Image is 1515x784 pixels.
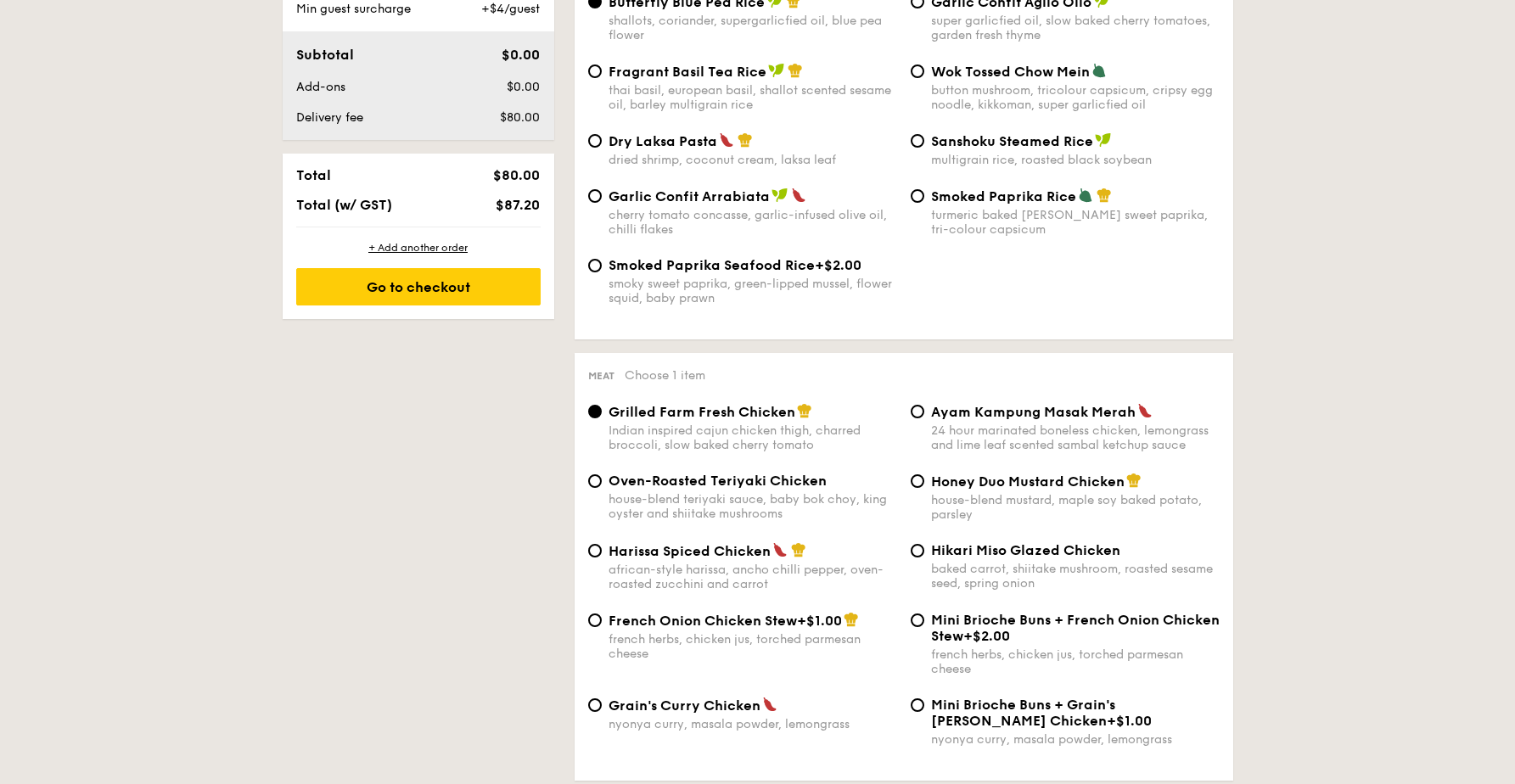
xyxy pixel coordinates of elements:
span: Dry Laksa Pasta [609,133,717,149]
div: baked carrot, shiitake mushroom, roasted sesame seed, spring onion [931,562,1220,591]
img: icon-vegan.f8ff3823.svg [772,188,788,203]
img: icon-vegan.f8ff3823.svg [768,63,785,78]
input: Grilled Farm Fresh ChickenIndian inspired cajun chicken thigh, charred broccoli, slow baked cherr... [588,405,602,418]
img: icon-chef-hat.a58ddaea.svg [738,132,753,148]
span: Garlic Confit Arrabiata [609,188,770,204]
div: button mushroom, tricolour capsicum, cripsy egg noodle, kikkoman, super garlicfied oil [931,83,1220,112]
input: Grain's Curry Chickennyonya curry, masala powder, lemongrass [588,698,602,712]
span: Fragrant Basil Tea Rice [609,64,766,80]
input: Garlic Confit Arrabiatacherry tomato concasse, garlic-infused olive oil, chilli flakes [588,189,602,203]
span: +$2.00 [815,257,861,273]
span: $0.00 [502,47,540,63]
div: cherry tomato concasse, garlic-infused olive oil, chilli flakes [609,208,897,237]
span: Choose 1 item [625,368,705,383]
input: Hikari Miso Glazed Chickenbaked carrot, shiitake mushroom, roasted sesame seed, spring onion [911,544,924,557]
span: Meat [588,370,614,382]
img: icon-spicy.37a8142b.svg [719,132,734,148]
div: + Add another order [296,241,541,255]
img: icon-spicy.37a8142b.svg [1137,403,1153,418]
span: +$1.00 [797,613,842,629]
span: Sanshoku Steamed Rice [931,133,1093,149]
span: +$1.00 [1107,713,1152,729]
div: dried shrimp, coconut cream, laksa leaf [609,153,897,167]
div: 24 hour marinated boneless chicken, lemongrass and lime leaf scented sambal ketchup sauce [931,423,1220,452]
span: Delivery fee [296,110,363,125]
span: Oven-Roasted Teriyaki Chicken [609,473,827,489]
input: Mini Brioche Buns + Grain's [PERSON_NAME] Chicken+$1.00nyonya curry, masala powder, lemongrass [911,698,924,712]
span: Total [296,167,331,183]
input: French Onion Chicken Stew+$1.00french herbs, chicken jus, torched parmesan cheese [588,613,602,627]
div: french herbs, chicken jus, torched parmesan cheese [931,647,1220,676]
div: house-blend teriyaki sauce, baby bok choy, king oyster and shiitake mushrooms [609,492,897,521]
input: Fragrant Basil Tea Ricethai basil, european basil, shallot scented sesame oil, barley multigrain ... [588,64,602,78]
span: Add-ons [296,80,345,94]
img: icon-vegan.f8ff3823.svg [1095,132,1112,148]
div: nyonya curry, masala powder, lemongrass [931,732,1220,747]
img: icon-vegetarian.fe4039eb.svg [1078,188,1093,203]
span: Mini Brioche Buns + Grain's [PERSON_NAME] Chicken [931,697,1115,729]
img: icon-spicy.37a8142b.svg [772,542,788,557]
input: Ayam Kampung Masak Merah24 hour marinated boneless chicken, lemongrass and lime leaf scented samb... [911,405,924,418]
span: +$4/guest [481,2,540,16]
div: Go to checkout [296,268,541,305]
input: Honey Duo Mustard Chickenhouse-blend mustard, maple soy baked potato, parsley [911,474,924,488]
img: icon-chef-hat.a58ddaea.svg [788,63,803,78]
span: Ayam Kampung Masak Merah [931,404,1136,420]
span: Smoked Paprika Seafood Rice [609,257,815,273]
span: Wok Tossed Chow Mein [931,64,1090,80]
span: $80.00 [500,110,540,125]
input: Dry Laksa Pastadried shrimp, coconut cream, laksa leaf [588,134,602,148]
span: Smoked Paprika Rice [931,188,1076,204]
div: african-style harissa, ancho chilli pepper, oven-roasted zucchini and carrot [609,563,897,591]
img: icon-chef-hat.a58ddaea.svg [1097,188,1112,203]
input: Wok Tossed Chow Meinbutton mushroom, tricolour capsicum, cripsy egg noodle, kikkoman, super garli... [911,64,924,78]
span: Grilled Farm Fresh Chicken [609,404,795,420]
div: thai basil, european basil, shallot scented sesame oil, barley multigrain rice [609,83,897,112]
span: Mini Brioche Buns + French Onion Chicken Stew [931,612,1220,644]
img: icon-chef-hat.a58ddaea.svg [844,612,859,627]
span: Min guest surcharge [296,2,411,16]
div: nyonya curry, masala powder, lemongrass [609,717,897,731]
div: multigrain rice, roasted black soybean [931,153,1220,167]
span: Grain's Curry Chicken [609,697,760,714]
span: Honey Duo Mustard Chicken [931,473,1125,490]
input: Mini Brioche Buns + French Onion Chicken Stew+$2.00french herbs, chicken jus, torched parmesan ch... [911,613,924,627]
span: Hikari Miso Glazed Chicken [931,542,1120,558]
img: icon-spicy.37a8142b.svg [791,188,806,203]
div: house-blend mustard, maple soy baked potato, parsley [931,493,1220,522]
div: shallots, coriander, supergarlicfied oil, blue pea flower [609,14,897,42]
img: icon-chef-hat.a58ddaea.svg [791,542,806,557]
span: Harissa Spiced Chicken [609,543,771,559]
span: $0.00 [507,80,540,94]
input: Smoked Paprika Seafood Rice+$2.00smoky sweet paprika, green-lipped mussel, flower squid, baby prawn [588,259,602,272]
div: super garlicfied oil, slow baked cherry tomatoes, garden fresh thyme [931,14,1220,42]
input: Oven-Roasted Teriyaki Chickenhouse-blend teriyaki sauce, baby bok choy, king oyster and shiitake ... [588,474,602,488]
span: +$2.00 [963,628,1010,644]
img: icon-chef-hat.a58ddaea.svg [1126,473,1142,488]
div: french herbs, chicken jus, torched parmesan cheese [609,632,897,661]
input: Harissa Spiced Chickenafrican-style harissa, ancho chilli pepper, oven-roasted zucchini and carrot [588,544,602,557]
img: icon-vegetarian.fe4039eb.svg [1091,63,1107,78]
span: $80.00 [493,167,540,183]
span: Subtotal [296,47,354,63]
input: Smoked Paprika Riceturmeric baked [PERSON_NAME] sweet paprika, tri-colour capsicum [911,189,924,203]
span: French Onion Chicken Stew [609,613,797,629]
span: $87.20 [496,197,540,213]
div: Indian inspired cajun chicken thigh, charred broccoli, slow baked cherry tomato [609,423,897,452]
input: Sanshoku Steamed Ricemultigrain rice, roasted black soybean [911,134,924,148]
img: icon-chef-hat.a58ddaea.svg [797,403,812,418]
div: turmeric baked [PERSON_NAME] sweet paprika, tri-colour capsicum [931,208,1220,237]
span: Total (w/ GST) [296,197,392,213]
div: smoky sweet paprika, green-lipped mussel, flower squid, baby prawn [609,277,897,305]
img: icon-spicy.37a8142b.svg [762,697,777,712]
